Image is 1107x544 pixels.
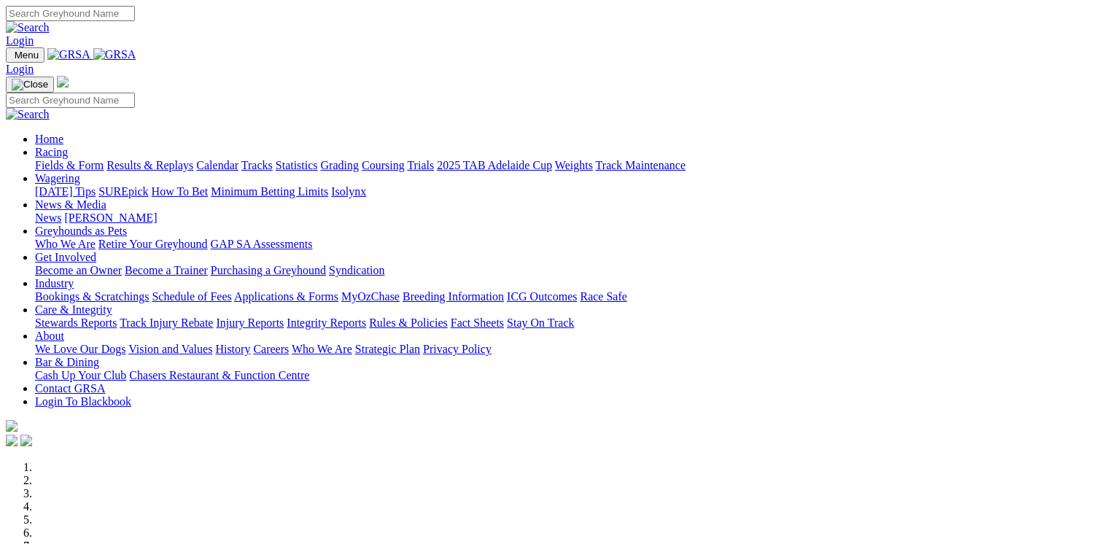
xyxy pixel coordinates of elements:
a: Results & Replays [106,159,193,171]
a: Grading [321,159,359,171]
a: Minimum Betting Limits [211,185,328,198]
img: Search [6,108,50,121]
input: Search [6,6,135,21]
a: Become a Trainer [125,264,208,276]
img: logo-grsa-white.png [6,420,18,432]
a: Wagering [35,172,80,184]
a: Isolynx [331,185,366,198]
a: Cash Up Your Club [35,369,126,381]
a: Trials [407,159,434,171]
a: News [35,211,61,224]
a: Care & Integrity [35,303,112,316]
img: twitter.svg [20,435,32,446]
a: News & Media [35,198,106,211]
span: Menu [15,50,39,61]
div: Industry [35,290,1101,303]
a: MyOzChase [341,290,400,303]
a: We Love Our Dogs [35,343,125,355]
a: ICG Outcomes [507,290,577,303]
div: Wagering [35,185,1101,198]
a: Statistics [276,159,318,171]
div: Get Involved [35,264,1101,277]
a: Breeding Information [403,290,504,303]
a: Login [6,34,34,47]
div: Racing [35,159,1101,172]
img: Search [6,21,50,34]
a: [PERSON_NAME] [64,211,157,224]
a: Become an Owner [35,264,122,276]
a: Login [6,63,34,75]
a: Greyhounds as Pets [35,225,127,237]
div: Bar & Dining [35,369,1101,382]
a: Race Safe [580,290,626,303]
button: Toggle navigation [6,77,54,93]
a: Home [35,133,63,145]
img: facebook.svg [6,435,18,446]
a: Syndication [329,264,384,276]
a: Racing [35,146,68,158]
a: Strategic Plan [355,343,420,355]
a: Rules & Policies [369,316,448,329]
a: Bookings & Scratchings [35,290,149,303]
a: 2025 TAB Adelaide Cup [437,159,552,171]
a: Track Maintenance [596,159,685,171]
img: Close [12,79,48,90]
input: Search [6,93,135,108]
a: Weights [555,159,593,171]
a: Injury Reports [216,316,284,329]
a: Stay On Track [507,316,574,329]
a: SUREpick [98,185,148,198]
a: GAP SA Assessments [211,238,313,250]
a: Fact Sheets [451,316,504,329]
a: Integrity Reports [287,316,366,329]
img: logo-grsa-white.png [57,76,69,88]
a: Login To Blackbook [35,395,131,408]
a: Calendar [196,159,238,171]
a: Get Involved [35,251,96,263]
a: Tracks [241,159,273,171]
div: About [35,343,1101,356]
a: Track Injury Rebate [120,316,213,329]
a: Privacy Policy [423,343,492,355]
a: History [215,343,250,355]
div: Greyhounds as Pets [35,238,1101,251]
div: News & Media [35,211,1101,225]
a: How To Bet [152,185,209,198]
a: [DATE] Tips [35,185,96,198]
img: GRSA [93,48,136,61]
a: Who We Are [292,343,352,355]
a: Who We Are [35,238,96,250]
button: Toggle navigation [6,47,44,63]
a: Fields & Form [35,159,104,171]
a: Chasers Restaurant & Function Centre [129,369,309,381]
a: Bar & Dining [35,356,99,368]
a: Contact GRSA [35,382,105,395]
div: Care & Integrity [35,316,1101,330]
a: Purchasing a Greyhound [211,264,326,276]
a: Careers [253,343,289,355]
a: Industry [35,277,74,290]
a: Coursing [362,159,405,171]
a: About [35,330,64,342]
a: Applications & Forms [234,290,338,303]
img: GRSA [47,48,90,61]
a: Stewards Reports [35,316,117,329]
a: Schedule of Fees [152,290,231,303]
a: Vision and Values [128,343,212,355]
a: Retire Your Greyhound [98,238,208,250]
